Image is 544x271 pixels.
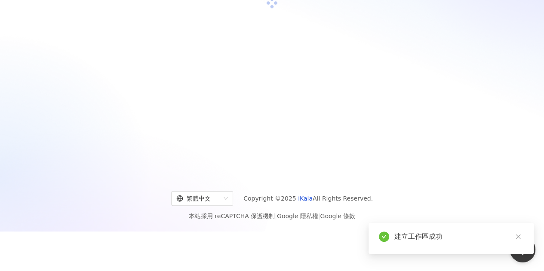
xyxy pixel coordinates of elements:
[298,195,313,202] a: iKala
[277,213,318,219] a: Google 隱私權
[189,211,355,221] span: 本站採用 reCAPTCHA 保護機制
[515,234,521,240] span: close
[275,213,277,219] span: |
[320,213,355,219] a: Google 條款
[243,193,373,204] span: Copyright © 2025 All Rights Reserved.
[394,231,523,242] div: 建立工作區成功
[318,213,320,219] span: |
[176,192,220,205] div: 繁體中文
[379,231,389,242] span: check-circle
